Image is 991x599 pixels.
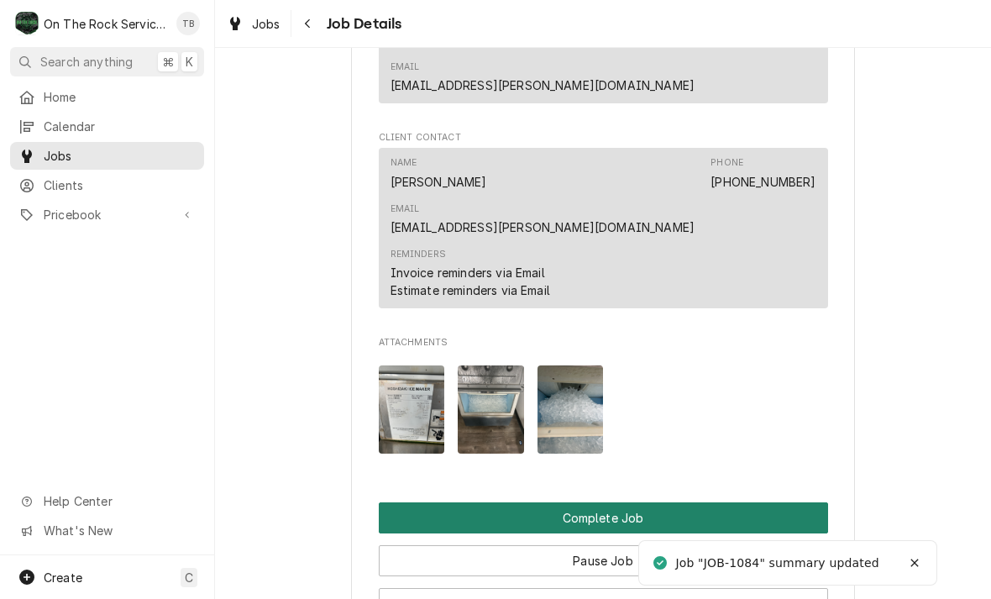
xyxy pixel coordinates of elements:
div: Client Contact List [379,148,828,316]
a: Go to What's New [10,517,204,544]
div: Reminders [391,248,550,299]
span: C [185,569,193,586]
span: Job Details [322,13,402,35]
span: Help Center [44,492,194,510]
a: Go to Pricebook [10,201,204,229]
span: Pricebook [44,206,170,223]
button: Search anything⌘K [10,47,204,76]
div: Phone [710,156,743,170]
div: Job Contact List [379,6,828,111]
a: Jobs [10,142,204,170]
div: Phone [710,156,815,190]
span: Attachments [379,336,828,349]
button: Complete Job [379,502,828,533]
div: Todd Brady's Avatar [176,12,200,35]
div: Contact [379,148,828,308]
div: Name [391,156,487,190]
div: Name [391,156,417,170]
div: Job "JOB-1084" summary updated [675,554,881,572]
span: Jobs [44,147,196,165]
span: Calendar [44,118,196,135]
a: Jobs [220,10,287,38]
div: Email [391,202,420,216]
a: [EMAIL_ADDRESS][PERSON_NAME][DOMAIN_NAME] [391,220,695,234]
div: Invoice reminders via Email [391,264,545,281]
div: Button Group Row [379,502,828,533]
img: 45y3U1zSJurglhZR9Baw [537,365,604,454]
a: Calendar [10,113,204,140]
div: Client Contact [379,131,828,315]
a: [PHONE_NUMBER] [710,175,815,189]
div: Estimate reminders via Email [391,281,550,299]
div: [PERSON_NAME] [391,173,487,191]
span: ⌘ [162,53,174,71]
span: Search anything [40,53,133,71]
div: On The Rock Services [44,15,167,33]
button: Navigate back [295,10,322,37]
a: Go to Help Center [10,487,204,515]
div: On The Rock Services's Avatar [15,12,39,35]
div: Contact [379,6,828,103]
a: Home [10,83,204,111]
div: Email [391,60,695,94]
span: What's New [44,522,194,539]
span: K [186,53,193,71]
button: Pause Job [379,545,828,576]
div: Email [391,202,695,236]
a: [EMAIL_ADDRESS][PERSON_NAME][DOMAIN_NAME] [391,78,695,92]
img: hwVte7yaRZWN3dphSDv1 [458,365,524,454]
span: Home [44,88,196,106]
div: Attachments [379,336,828,467]
div: TB [176,12,200,35]
span: Attachments [379,353,828,468]
span: Jobs [252,15,281,33]
span: Client Contact [379,131,828,144]
div: Reminders [391,248,446,261]
span: Create [44,570,82,585]
span: Clients [44,176,196,194]
a: Clients [10,171,204,199]
div: Button Group Row [379,533,828,576]
div: Email [391,60,420,74]
img: YwTbB97nSkahcLfPF8QT [379,365,445,454]
div: O [15,12,39,35]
